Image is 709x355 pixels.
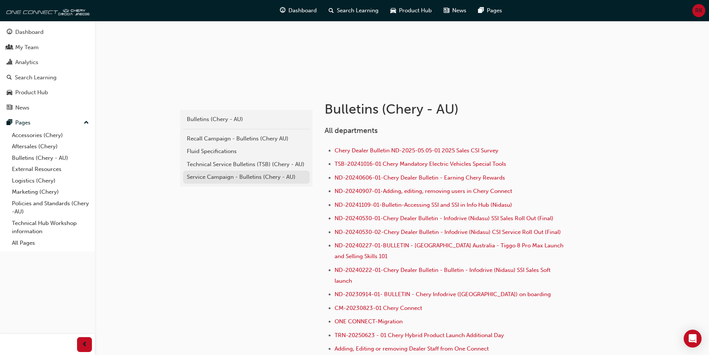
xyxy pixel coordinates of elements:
[438,3,472,18] a: news-iconNews
[9,164,92,175] a: External Resources
[3,41,92,54] a: My Team
[3,116,92,130] button: Pages
[187,160,306,169] div: Technical Service Bulletins (TSB) (Chery - AU)
[390,6,396,15] span: car-icon
[335,229,561,235] a: ND-20240530-02-Chery Dealer Bulletin - Infodrive (Nidasu) CSI Service Roll Out (Final)
[183,132,310,145] a: Recall Campaign - Bulletins (Chery AU)
[335,174,505,181] a: ND-20240606-01-Chery Dealer Bulletin - Earning Chery Rewards
[183,158,310,171] a: Technical Service Bulletins (TSB) (Chery - AU)
[7,105,12,111] span: news-icon
[452,6,466,15] span: News
[335,318,403,325] a: ONE CONNECT-Migration
[15,73,57,82] div: Search Learning
[337,6,379,15] span: Search Learning
[335,332,504,339] a: TRN-20250623 - 01 Chery Hybrid Product Launch Additional Day
[695,6,702,15] span: RK
[7,59,12,66] span: chart-icon
[7,75,12,81] span: search-icon
[84,118,89,128] span: up-icon
[3,56,92,69] a: Analytics
[82,340,87,349] span: prev-icon
[15,104,29,112] div: News
[288,6,317,15] span: Dashboard
[7,29,12,36] span: guage-icon
[335,215,553,222] a: ND-20240530-01-Chery Dealer Bulletin - Infodrive (Nidasu) SSI Sales Roll Out (Final)
[9,130,92,141] a: Accessories (Chery)
[15,43,39,52] div: My Team
[335,242,565,260] a: ND-20240227-01-BULLETIN - [GEOGRAPHIC_DATA] Australia - Tiggo 8 Pro Max Launch and Selling Skills...
[15,88,48,97] div: Product Hub
[3,86,92,99] a: Product Hub
[15,58,38,67] div: Analytics
[692,4,705,17] button: RK
[7,120,12,126] span: pages-icon
[9,141,92,152] a: Aftersales (Chery)
[3,71,92,85] a: Search Learning
[183,113,310,126] a: Bulletins (Chery - AU)
[335,202,512,208] a: ND-20241109-01-Bulletin-Accessing SSI and SSI in Info Hub (Nidasu)
[325,126,378,135] span: All departments
[9,198,92,218] a: Policies and Standards (Chery -AU)
[9,218,92,237] a: Technical Hub Workshop information
[335,188,512,194] a: ND-20240907-01-Adding, editing, removing users in Chery Connect
[187,173,306,181] div: Service Campaign - Bulletins (Chery - AU)
[9,175,92,187] a: Logistics (Chery)
[487,6,502,15] span: Pages
[335,161,506,167] a: TSB-20241016-01 Chery Mandatory Electric Vehicles Special Tools
[399,6,432,15] span: Product Hub
[472,3,508,18] a: pages-iconPages
[187,115,306,124] div: Bulletins (Chery - AU)
[384,3,438,18] a: car-iconProduct Hub
[274,3,323,18] a: guage-iconDashboard
[478,6,484,15] span: pages-icon
[3,101,92,115] a: News
[187,134,306,143] div: Recall Campaign - Bulletins (Chery AU)
[15,118,31,127] div: Pages
[4,3,89,18] img: oneconnect
[3,25,92,39] a: Dashboard
[9,186,92,198] a: Marketing (Chery)
[15,28,44,37] div: Dashboard
[325,101,569,117] h1: Bulletins (Chery - AU)
[280,6,285,15] span: guage-icon
[335,147,498,154] a: Chery Dealer Bulletin ND-2025-05.05-01 2025 Sales CSI Survey
[7,44,12,51] span: people-icon
[335,305,422,311] a: CM-20230823-01 Chery Connect
[7,89,12,96] span: car-icon
[183,145,310,158] a: Fluid Specifications
[183,171,310,184] a: Service Campaign - Bulletins (Chery - AU)
[335,291,551,298] a: ND-20230914-01- BULLETIN - Chery Infodrive ([GEOGRAPHIC_DATA]) on boarding
[444,6,449,15] span: news-icon
[3,24,92,116] button: DashboardMy TeamAnalyticsSearch LearningProduct HubNews
[323,3,384,18] a: search-iconSearch Learning
[684,330,702,348] div: Open Intercom Messenger
[329,6,334,15] span: search-icon
[335,345,489,352] a: Adding, Editing or removing Dealer Staff from One Connect
[9,237,92,249] a: All Pages
[335,267,552,284] a: ND-20240222-01-Chery Dealer Bulletin - Bulletin - Infodrive (Nidasu) SSI Sales Soft launch
[187,147,306,156] div: Fluid Specifications
[9,152,92,164] a: Bulletins (Chery - AU)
